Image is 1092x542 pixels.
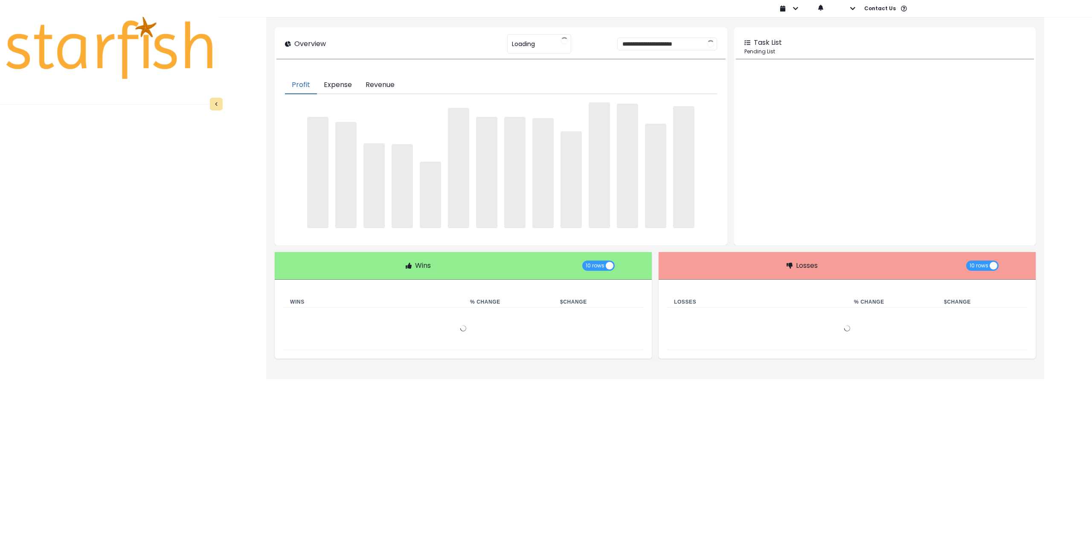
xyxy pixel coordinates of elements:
span: 10 rows [970,261,988,271]
span: ‌ [617,104,638,228]
span: 10 rows [586,261,604,271]
span: ‌ [392,144,413,228]
p: Wins [415,261,431,271]
span: ‌ [448,108,469,228]
span: ‌ [307,117,328,228]
span: ‌ [645,124,666,228]
button: Profit [285,76,317,94]
span: ‌ [335,122,357,228]
th: $ Change [553,297,643,307]
p: Overview [294,39,326,49]
span: ‌ [673,106,694,228]
span: ‌ [561,131,582,228]
span: ‌ [589,102,610,228]
span: ‌ [476,117,497,228]
th: $ Change [937,297,1027,307]
p: Losses [796,261,818,271]
p: Task List [754,38,782,48]
p: Pending List [744,48,1025,55]
button: Expense [317,76,359,94]
span: ‌ [420,162,441,228]
span: ‌ [363,143,385,228]
th: Losses [667,297,847,307]
th: % Change [847,297,937,307]
th: Wins [283,297,463,307]
th: % Change [463,297,553,307]
button: Revenue [359,76,401,94]
span: Loading [512,35,535,53]
span: ‌ [532,118,554,228]
span: ‌ [504,117,526,228]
